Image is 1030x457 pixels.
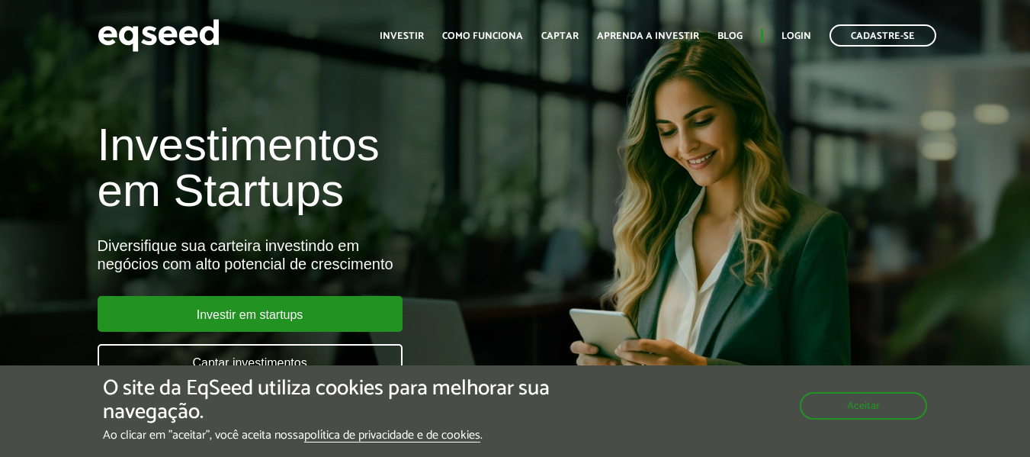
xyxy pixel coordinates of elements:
[304,430,480,443] a: política de privacidade e de cookies
[597,31,699,41] a: Aprenda a investir
[98,344,403,380] a: Captar investimentos
[541,31,579,41] a: Captar
[98,237,590,273] div: Diversifique sua carteira investindo em negócios com alto potencial de crescimento
[98,122,590,214] h1: Investimentos em Startups
[781,31,811,41] a: Login
[103,428,597,443] p: Ao clicar em "aceitar", você aceita nossa .
[442,31,523,41] a: Como funciona
[380,31,424,41] a: Investir
[800,392,927,420] button: Aceitar
[98,15,220,56] img: EqSeed
[829,24,936,47] a: Cadastre-se
[717,31,743,41] a: Blog
[98,296,403,332] a: Investir em startups
[103,377,597,424] h5: O site da EqSeed utiliza cookies para melhorar sua navegação.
